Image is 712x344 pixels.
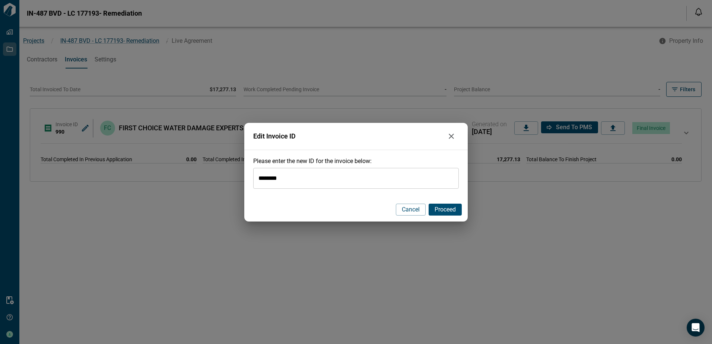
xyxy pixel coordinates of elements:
[402,206,420,213] span: Cancel
[435,206,456,213] span: Proceed
[687,319,705,337] div: Open Intercom Messenger
[396,204,426,216] button: Cancel
[253,133,444,140] span: Edit Invoice ID
[253,157,372,165] span: Please enter the new ID for the invoice below:
[429,204,462,216] button: Proceed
